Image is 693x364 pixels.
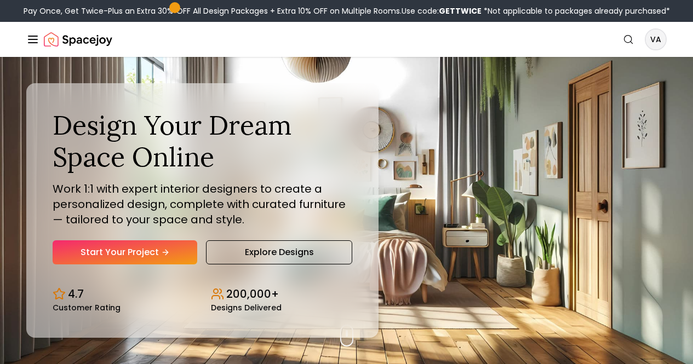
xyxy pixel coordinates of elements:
[53,109,352,172] h1: Design Your Dream Space Online
[53,278,352,311] div: Design stats
[53,240,197,264] a: Start Your Project
[645,28,667,50] button: VA
[24,5,670,16] div: Pay Once, Get Twice-Plus an Extra 30% OFF All Design Packages + Extra 10% OFF on Multiple Rooms.
[44,28,112,50] img: Spacejoy Logo
[53,181,352,227] p: Work 1:1 with expert interior designers to create a personalized design, complete with curated fu...
[402,5,482,16] span: Use code:
[482,5,670,16] span: *Not applicable to packages already purchased*
[53,304,121,311] small: Customer Rating
[26,22,667,57] nav: Global
[211,304,282,311] small: Designs Delivered
[206,240,352,264] a: Explore Designs
[439,5,482,16] b: GETTWICE
[68,286,84,302] p: 4.7
[226,286,279,302] p: 200,000+
[44,28,112,50] a: Spacejoy
[646,30,666,49] span: VA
